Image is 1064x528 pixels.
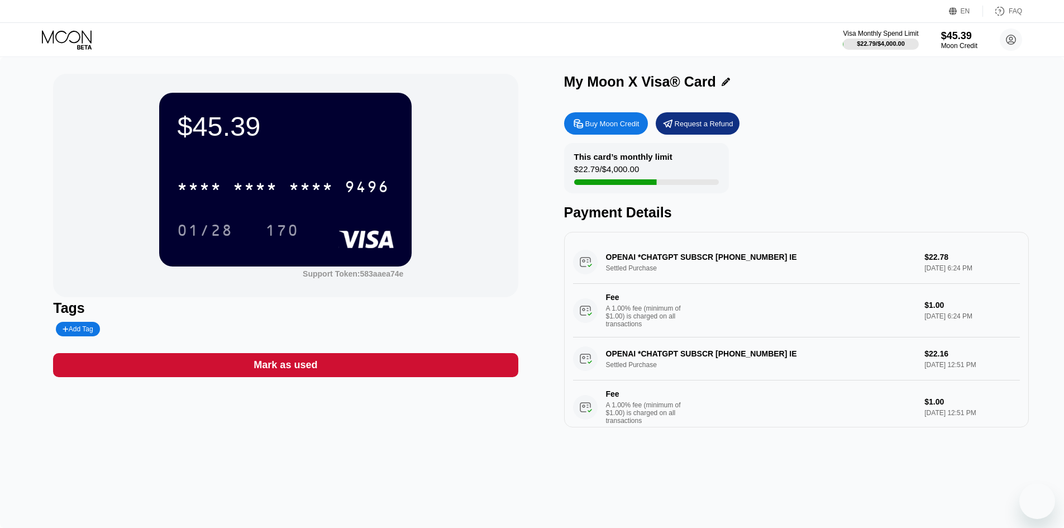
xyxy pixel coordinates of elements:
iframe: Кнопка запуска окна обмена сообщениями [1019,483,1055,519]
div: Visa Monthly Spend Limit$22.79/$4,000.00 [843,30,918,50]
div: Fee [606,389,684,398]
div: $22.79 / $4,000.00 [857,40,905,47]
div: [DATE] 12:51 PM [924,409,1019,417]
div: $45.39 [941,30,977,42]
div: Buy Moon Credit [585,119,640,129]
div: [DATE] 6:24 PM [924,312,1019,320]
div: EN [949,6,983,17]
div: A 1.00% fee (minimum of $1.00) is charged on all transactions [606,401,690,425]
div: 01/28 [169,216,241,244]
div: FeeA 1.00% fee (minimum of $1.00) is charged on all transactions$1.00[DATE] 12:51 PM [573,380,1020,434]
div: Add Tag [63,325,93,333]
div: $1.00 [924,301,1019,310]
div: Support Token:583aaea74e [303,269,403,278]
div: $45.39 [177,111,394,142]
div: FAQ [983,6,1022,17]
div: Mark as used [53,353,518,377]
div: 170 [265,223,299,241]
div: Tags [53,300,518,316]
div: Buy Moon Credit [564,112,648,135]
div: Fee [606,293,684,302]
div: Mark as used [254,359,317,372]
div: FAQ [1009,7,1022,15]
div: FeeA 1.00% fee (minimum of $1.00) is charged on all transactions$1.00[DATE] 6:24 PM [573,284,1020,337]
div: 01/28 [177,223,233,241]
div: Add Tag [56,322,99,336]
div: Support Token: 583aaea74e [303,269,403,278]
div: Payment Details [564,204,1029,221]
div: Visa Monthly Spend Limit [843,30,918,37]
div: $1.00 [924,397,1019,406]
div: 170 [257,216,307,244]
div: Moon Credit [941,42,977,50]
div: $22.79 / $4,000.00 [574,164,640,179]
div: EN [961,7,970,15]
div: 9496 [345,179,389,197]
div: This card’s monthly limit [574,152,672,161]
div: My Moon X Visa® Card [564,74,716,90]
div: A 1.00% fee (minimum of $1.00) is charged on all transactions [606,305,690,328]
div: Request a Refund [656,112,739,135]
div: Request a Refund [675,119,733,129]
div: $45.39Moon Credit [941,30,977,50]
